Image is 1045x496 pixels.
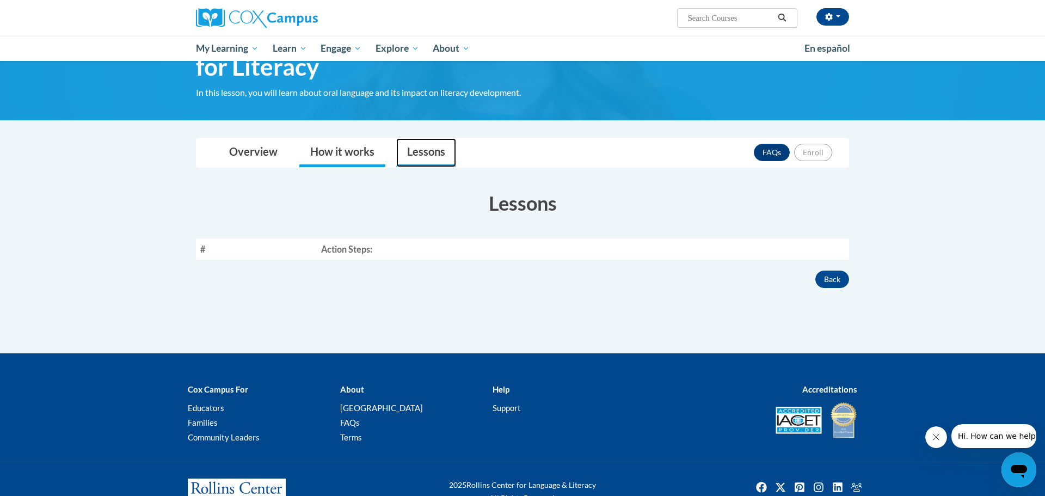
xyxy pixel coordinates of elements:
[810,479,827,496] a: Instagram
[433,42,470,55] span: About
[925,426,947,448] iframe: Close message
[313,36,368,61] a: Engage
[772,479,789,496] img: Twitter icon
[791,479,808,496] a: Pinterest
[1001,452,1036,487] iframe: Button to launch messaging window
[754,144,790,161] a: FAQs
[218,138,288,167] a: Overview
[196,238,317,260] th: #
[376,42,419,55] span: Explore
[321,42,361,55] span: Engage
[188,384,248,394] b: Cox Campus For
[196,8,318,28] img: Cox Campus
[196,189,849,217] h3: Lessons
[180,36,865,61] div: Main menu
[299,138,385,167] a: How it works
[848,479,865,496] a: Facebook Group
[188,403,224,413] a: Educators
[449,480,466,489] span: 2025
[810,479,827,496] img: Instagram icon
[368,36,426,61] a: Explore
[791,479,808,496] img: Pinterest icon
[317,238,849,260] th: Action Steps:
[266,36,314,61] a: Learn
[830,401,857,439] img: IDA® Accredited
[196,8,403,28] a: Cox Campus
[340,384,364,394] b: About
[196,87,571,99] div: In this lesson, you will learn about oral language and its impact on literacy development.
[188,432,260,442] a: Community Leaders
[774,11,790,25] button: Search
[396,138,456,167] a: Lessons
[493,403,521,413] a: Support
[848,479,865,496] img: Facebook group icon
[802,384,857,394] b: Accreditations
[753,479,770,496] img: Facebook icon
[340,403,423,413] a: [GEOGRAPHIC_DATA]
[794,144,832,161] button: Enroll
[340,432,362,442] a: Terms
[829,479,846,496] a: Linkedin
[196,42,259,55] span: My Learning
[829,479,846,496] img: LinkedIn icon
[687,11,774,25] input: Search Courses
[753,479,770,496] a: Facebook
[426,36,477,61] a: About
[493,384,509,394] b: Help
[772,479,789,496] a: Twitter
[189,36,266,61] a: My Learning
[797,37,857,60] a: En español
[273,42,307,55] span: Learn
[340,418,360,427] a: FAQs
[951,424,1036,448] iframe: Message from company
[804,42,850,54] span: En español
[816,8,849,26] button: Account Settings
[776,407,822,434] img: Accredited IACET® Provider
[188,418,218,427] a: Families
[7,8,88,16] span: Hi. How can we help?
[815,271,849,288] button: Back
